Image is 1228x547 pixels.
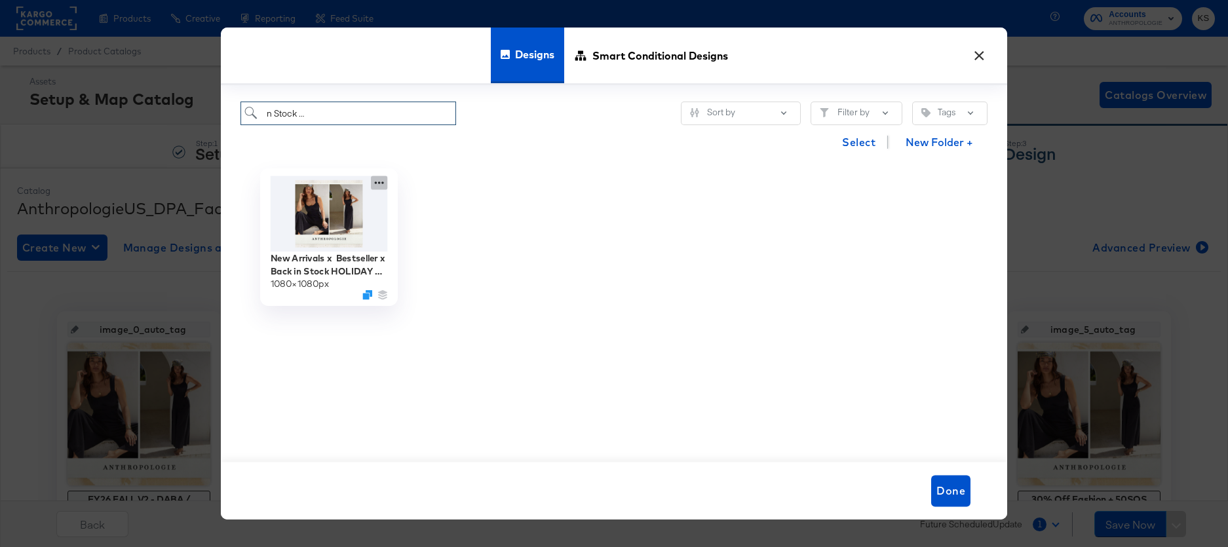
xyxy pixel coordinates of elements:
[271,176,388,252] img: KiCI8C8xFkIun0CkOkBDnw.jpg
[936,481,965,500] span: Done
[362,290,372,300] svg: Duplicate
[690,108,699,117] svg: Sliders
[894,130,984,155] button: New Folder +
[967,41,991,64] button: ×
[842,133,875,151] span: Select
[240,102,456,126] input: Search for a design
[912,102,988,125] button: TagTags
[820,108,829,117] svg: Filter
[515,26,554,83] span: Designs
[837,129,881,155] button: Select
[931,475,970,506] button: Done
[811,102,902,125] button: FilterFilter by
[681,102,801,125] button: SlidersSort by
[271,252,388,277] div: New Arrivals x Bestseller x Back in Stock HOLIDAY FY26 - Multi Image (META)
[260,168,398,306] div: New Arrivals x Bestseller x Back in Stock HOLIDAY FY26 - Multi Image (META)1080×1080pxDuplicate
[271,277,329,290] div: 1080 × 1080 px
[592,26,728,84] span: Smart Conditional Designs
[921,108,931,117] svg: Tag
